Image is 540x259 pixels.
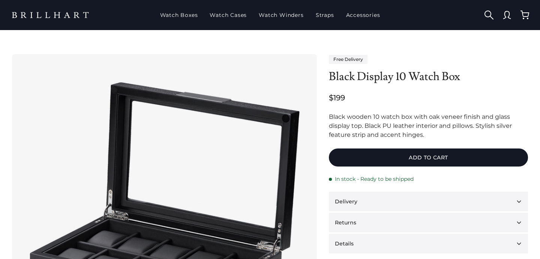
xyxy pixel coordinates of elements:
button: Add to cart [329,148,528,167]
nav: Main [157,5,383,25]
span: In stock - Ready to be shipped [335,176,414,183]
button: Delivery [329,192,528,211]
h1: Black Display 10 Watch Box [329,70,528,83]
div: Free Delivery [329,55,367,64]
span: $199 [329,92,345,103]
a: Watch Cases [207,5,250,25]
span: Black wooden 10 watch box with oak veneer finish and glass display top. Black PU leather interior... [329,113,512,138]
button: Returns [329,213,528,232]
a: Watch Winders [256,5,306,25]
a: Straps [313,5,337,25]
a: Accessories [343,5,383,25]
a: Watch Boxes [157,5,201,25]
button: Details [329,234,528,253]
